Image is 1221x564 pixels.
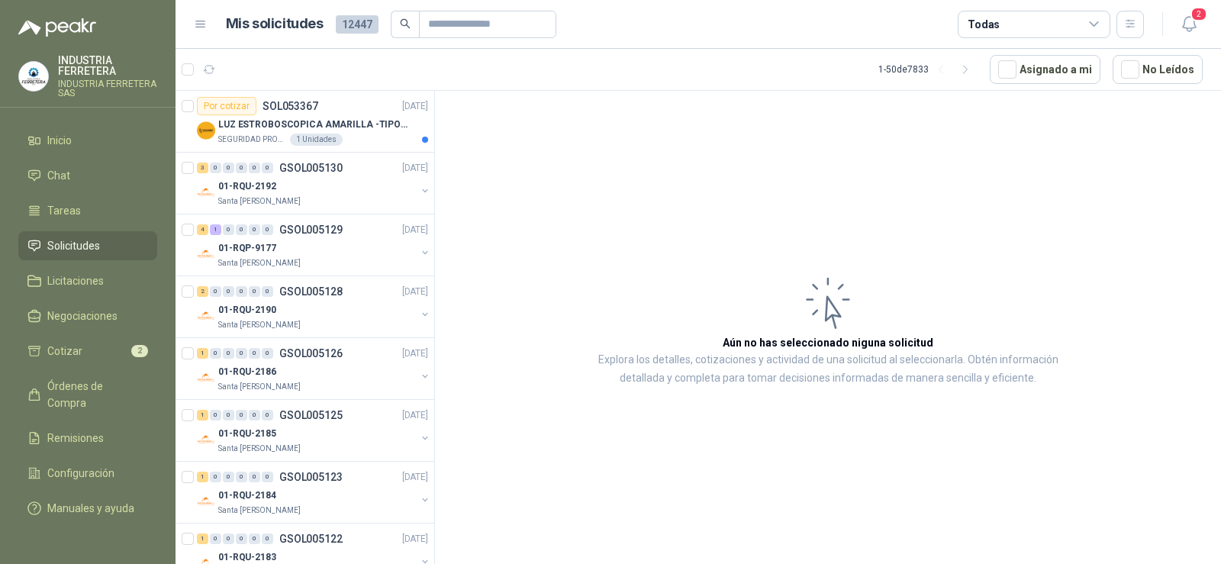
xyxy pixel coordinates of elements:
span: Chat [47,167,70,184]
div: 0 [236,410,247,421]
span: Configuración [47,465,114,482]
div: 0 [223,163,234,173]
div: 0 [236,163,247,173]
p: 01-RQU-2192 [218,179,276,194]
div: 0 [249,286,260,297]
p: [DATE] [402,408,428,423]
p: GSOL005128 [279,286,343,297]
div: 1 [197,410,208,421]
div: 1 [197,472,208,482]
div: 0 [223,224,234,235]
a: Configuración [18,459,157,488]
button: Asignado a mi [990,55,1100,84]
p: Santa [PERSON_NAME] [218,381,301,393]
span: Cotizar [47,343,82,359]
div: 0 [236,286,247,297]
div: 0 [262,410,273,421]
p: GSOL005123 [279,472,343,482]
div: 0 [249,472,260,482]
img: Company Logo [197,492,215,511]
a: 1 0 0 0 0 0 GSOL005123[DATE] Company Logo01-RQU-2184Santa [PERSON_NAME] [197,468,431,517]
a: Inicio [18,126,157,155]
div: Por cotizar [197,97,256,115]
p: GSOL005122 [279,533,343,544]
a: Negociaciones [18,301,157,330]
p: 01-RQU-2190 [218,303,276,317]
p: GSOL005129 [279,224,343,235]
span: Tareas [47,202,81,219]
p: 01-RQU-2184 [218,488,276,503]
h1: Mis solicitudes [226,13,324,35]
a: 4 1 0 0 0 0 GSOL005129[DATE] Company Logo01-RQP-9177Santa [PERSON_NAME] [197,221,431,269]
p: SEGURIDAD PROVISER LTDA [218,134,287,146]
p: 01-RQU-2185 [218,427,276,441]
div: 4 [197,224,208,235]
p: LUZ ESTROBOSCOPICA AMARILLA -TIPO BALA [218,118,408,132]
div: 0 [223,348,234,359]
p: [DATE] [402,346,428,361]
p: Santa [PERSON_NAME] [218,195,301,208]
div: 1 [197,348,208,359]
div: 0 [249,410,260,421]
div: 0 [262,163,273,173]
a: Remisiones [18,424,157,453]
div: 0 [249,224,260,235]
a: Solicitudes [18,231,157,260]
div: 1 Unidades [290,134,343,146]
p: GSOL005125 [279,410,343,421]
div: 0 [236,348,247,359]
p: INDUSTRIA FERRETERA [58,55,157,76]
span: Inicio [47,132,72,149]
div: 0 [210,410,221,421]
p: 01-RQP-9177 [218,241,276,256]
span: 2 [1190,7,1207,21]
p: Santa [PERSON_NAME] [218,504,301,517]
a: Chat [18,161,157,190]
div: 0 [210,472,221,482]
span: Remisiones [47,430,104,446]
p: Santa [PERSON_NAME] [218,443,301,455]
div: 0 [262,533,273,544]
a: 1 0 0 0 0 0 GSOL005125[DATE] Company Logo01-RQU-2185Santa [PERSON_NAME] [197,406,431,455]
p: [DATE] [402,285,428,299]
img: Company Logo [197,307,215,325]
span: Manuales y ayuda [47,500,134,517]
img: Company Logo [197,245,215,263]
p: Santa [PERSON_NAME] [218,319,301,331]
div: 0 [262,348,273,359]
button: 2 [1175,11,1203,38]
p: SOL053367 [263,101,318,111]
span: 2 [131,345,148,357]
div: 0 [249,348,260,359]
div: 0 [262,224,273,235]
div: 0 [210,286,221,297]
div: Todas [968,16,1000,33]
p: 01-RQU-2186 [218,365,276,379]
div: 0 [223,286,234,297]
div: 1 [210,224,221,235]
span: Negociaciones [47,308,118,324]
p: Santa [PERSON_NAME] [218,257,301,269]
span: Solicitudes [47,237,100,254]
div: 3 [197,163,208,173]
a: 3 0 0 0 0 0 GSOL005130[DATE] Company Logo01-RQU-2192Santa [PERSON_NAME] [197,159,431,208]
div: 0 [223,533,234,544]
a: Tareas [18,196,157,225]
span: Licitaciones [47,272,104,289]
img: Company Logo [197,121,215,140]
div: 0 [236,472,247,482]
div: 1 [197,533,208,544]
div: 0 [223,472,234,482]
a: Manuales y ayuda [18,494,157,523]
p: [DATE] [402,532,428,546]
p: GSOL005126 [279,348,343,359]
a: Por cotizarSOL053367[DATE] Company LogoLUZ ESTROBOSCOPICA AMARILLA -TIPO BALASEGURIDAD PROVISER L... [176,91,434,153]
a: 1 0 0 0 0 0 GSOL005126[DATE] Company Logo01-RQU-2186Santa [PERSON_NAME] [197,344,431,393]
img: Company Logo [197,369,215,387]
img: Company Logo [19,62,48,91]
p: [DATE] [402,223,428,237]
p: [DATE] [402,470,428,485]
h3: Aún no has seleccionado niguna solicitud [723,334,933,351]
img: Logo peakr [18,18,96,37]
img: Company Logo [197,430,215,449]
